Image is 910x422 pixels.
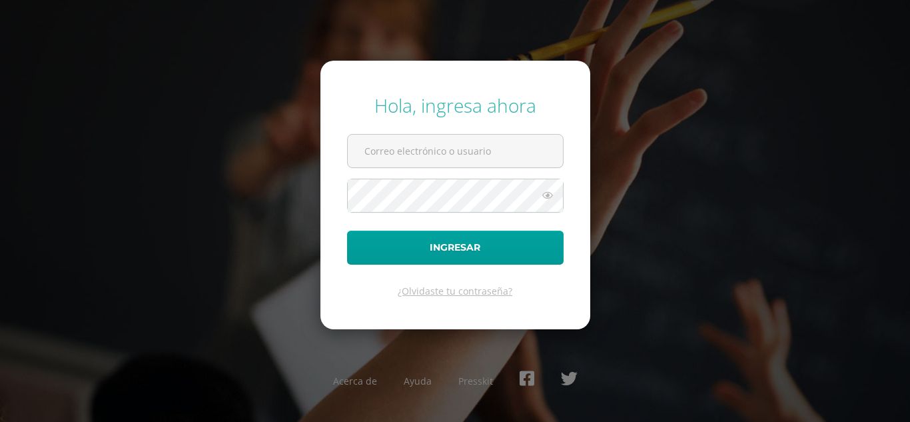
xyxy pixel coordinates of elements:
[347,231,564,265] button: Ingresar
[398,285,512,297] a: ¿Olvidaste tu contraseña?
[333,375,377,387] a: Acerca de
[458,375,493,387] a: Presskit
[404,375,432,387] a: Ayuda
[347,93,564,118] div: Hola, ingresa ahora
[348,135,563,167] input: Correo electrónico o usuario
